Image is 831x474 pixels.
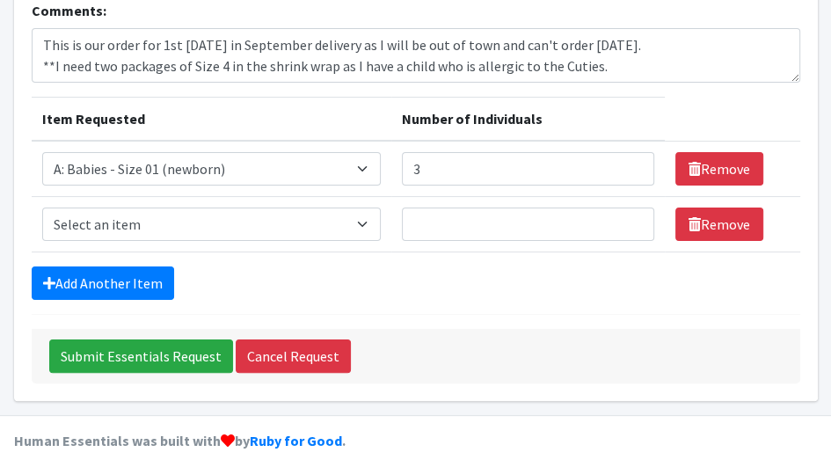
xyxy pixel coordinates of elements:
[250,432,342,449] a: Ruby for Good
[675,208,763,241] a: Remove
[391,98,665,142] th: Number of Individuals
[14,432,346,449] strong: Human Essentials was built with by .
[236,339,351,373] a: Cancel Request
[32,266,174,300] a: Add Another Item
[32,98,391,142] th: Item Requested
[49,339,233,373] input: Submit Essentials Request
[675,152,763,186] a: Remove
